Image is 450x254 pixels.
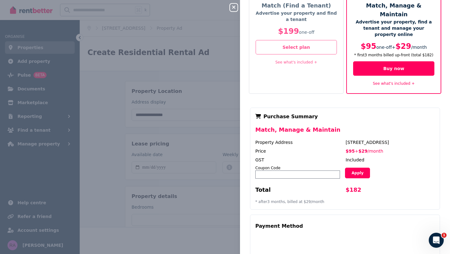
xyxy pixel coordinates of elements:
span: / month [411,45,427,50]
div: [STREET_ADDRESS] [346,139,435,145]
p: Advertise your property, find a tenant and manage your property online [353,19,434,38]
div: Purchase Summary [255,113,435,120]
h5: Match (Find a Tenant) [256,1,337,10]
p: Advertise your property and find a tenant [256,10,337,23]
div: Price [255,148,344,154]
span: + [355,149,358,154]
button: Select plan [256,40,337,54]
div: Included [346,157,435,163]
span: 1 [442,233,447,238]
div: Total [255,185,344,197]
button: Buy now [353,61,434,76]
p: * first 3 month s billed up-front (total $182 ) [353,53,434,58]
span: one-off [299,30,315,35]
div: Property Address [255,139,344,145]
a: See what's included + [275,60,317,64]
span: / month [367,149,383,154]
iframe: Intercom live chat [429,233,444,248]
p: * after 3 month s, billed at $29 / month [255,199,435,204]
a: See what's included + [373,81,415,86]
span: + [392,45,396,50]
span: $95 [346,149,355,154]
span: $199 [278,27,299,36]
div: Match, Manage & Maintain [255,125,435,139]
div: Payment Method [255,220,303,232]
h5: Match, Manage & Maintain [353,1,434,19]
div: Coupon Code [255,165,340,170]
span: one-off [376,45,392,50]
span: $29 [396,42,411,51]
button: Apply [345,168,370,178]
span: $95 [361,42,376,51]
div: GST [255,157,344,163]
span: $29 [358,149,367,154]
div: $182 [346,185,435,197]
